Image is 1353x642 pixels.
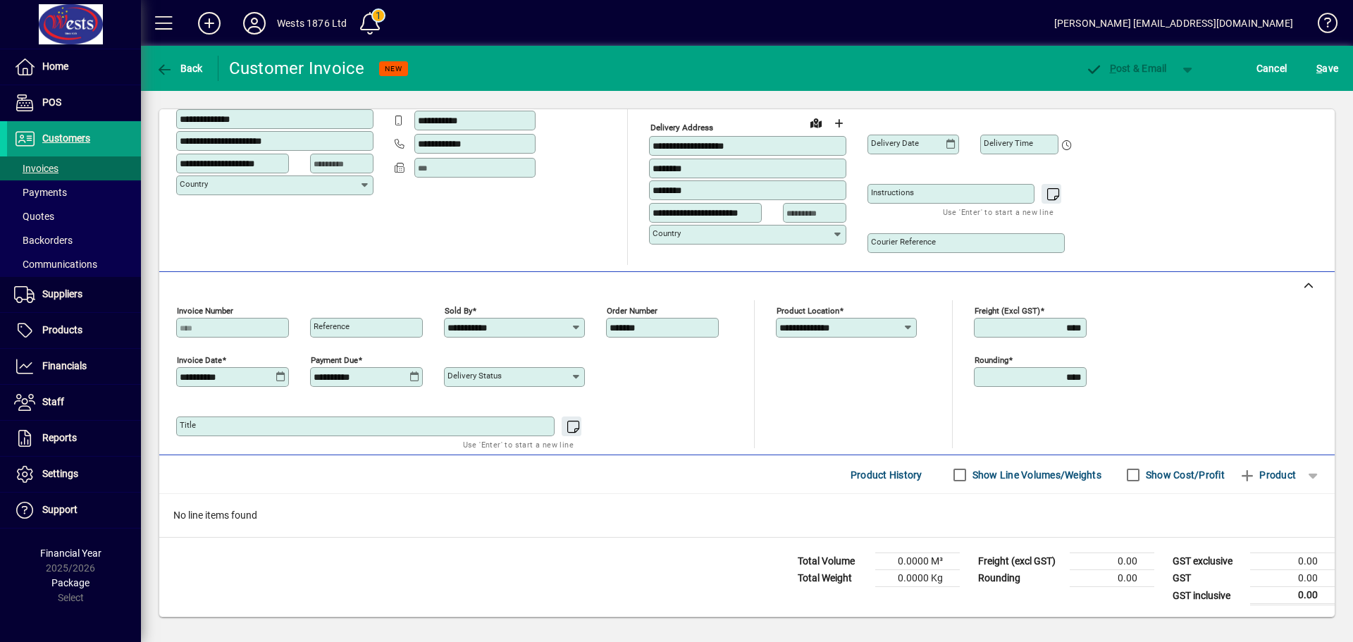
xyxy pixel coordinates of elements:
[14,211,54,222] span: Quotes
[314,321,350,331] mat-label: Reference
[7,252,141,276] a: Communications
[1250,587,1335,605] td: 0.00
[1110,63,1116,74] span: P
[7,349,141,384] a: Financials
[1316,63,1322,74] span: S
[14,187,67,198] span: Payments
[875,553,960,570] td: 0.0000 M³
[1085,63,1167,74] span: ost & Email
[7,421,141,456] a: Reports
[14,259,97,270] span: Communications
[42,504,78,515] span: Support
[975,306,1040,316] mat-label: Freight (excl GST)
[277,12,347,35] div: Wests 1876 Ltd
[40,548,101,559] span: Financial Year
[42,396,64,407] span: Staff
[7,493,141,528] a: Support
[187,11,232,36] button: Add
[1078,56,1174,81] button: Post & Email
[791,570,875,587] td: Total Weight
[311,355,358,365] mat-label: Payment due
[447,371,502,381] mat-label: Delivery status
[871,237,936,247] mat-label: Courier Reference
[7,457,141,492] a: Settings
[1070,570,1154,587] td: 0.00
[607,306,657,316] mat-label: Order number
[42,324,82,335] span: Products
[1232,462,1303,488] button: Product
[159,494,1335,537] div: No line items found
[14,235,73,246] span: Backorders
[7,85,141,121] a: POS
[975,355,1008,365] mat-label: Rounding
[1253,56,1291,81] button: Cancel
[51,577,89,588] span: Package
[42,61,68,72] span: Home
[777,306,839,316] mat-label: Product location
[7,156,141,180] a: Invoices
[42,288,82,300] span: Suppliers
[7,313,141,348] a: Products
[7,277,141,312] a: Suppliers
[7,228,141,252] a: Backorders
[1250,570,1335,587] td: 0.00
[7,49,141,85] a: Home
[805,111,827,134] a: View on map
[970,468,1101,482] label: Show Line Volumes/Weights
[1166,553,1250,570] td: GST exclusive
[875,570,960,587] td: 0.0000 Kg
[42,97,61,108] span: POS
[845,462,928,488] button: Product History
[1307,3,1335,49] a: Knowledge Base
[42,132,90,144] span: Customers
[1054,12,1293,35] div: [PERSON_NAME] [EMAIL_ADDRESS][DOMAIN_NAME]
[851,464,922,486] span: Product History
[180,179,208,189] mat-label: Country
[7,180,141,204] a: Payments
[141,56,218,81] app-page-header-button: Back
[445,306,472,316] mat-label: Sold by
[232,11,277,36] button: Profile
[7,204,141,228] a: Quotes
[42,432,77,443] span: Reports
[984,138,1033,148] mat-label: Delivery time
[871,138,919,148] mat-label: Delivery date
[1239,464,1296,486] span: Product
[14,163,58,174] span: Invoices
[1143,468,1225,482] label: Show Cost/Profit
[463,436,574,452] mat-hint: Use 'Enter' to start a new line
[177,355,222,365] mat-label: Invoice date
[385,64,402,73] span: NEW
[229,57,365,80] div: Customer Invoice
[1250,553,1335,570] td: 0.00
[1313,56,1342,81] button: Save
[156,63,203,74] span: Back
[7,385,141,420] a: Staff
[1070,553,1154,570] td: 0.00
[1166,587,1250,605] td: GST inclusive
[152,56,206,81] button: Back
[653,228,681,238] mat-label: Country
[1316,57,1338,80] span: ave
[177,306,233,316] mat-label: Invoice number
[791,553,875,570] td: Total Volume
[42,468,78,479] span: Settings
[971,570,1070,587] td: Rounding
[971,553,1070,570] td: Freight (excl GST)
[943,204,1054,220] mat-hint: Use 'Enter' to start a new line
[827,112,850,135] button: Choose address
[42,360,87,371] span: Financials
[180,420,196,430] mat-label: Title
[1256,57,1287,80] span: Cancel
[1166,570,1250,587] td: GST
[871,187,914,197] mat-label: Instructions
